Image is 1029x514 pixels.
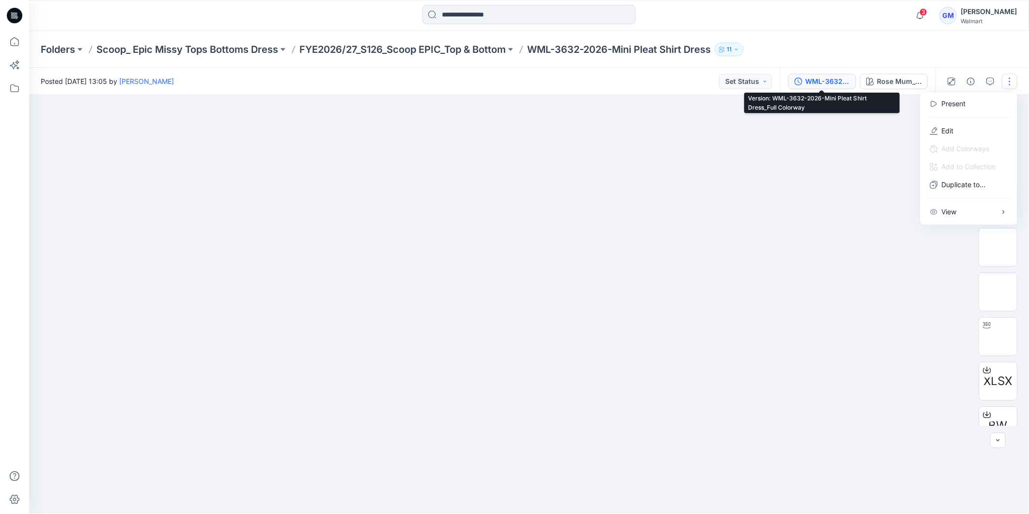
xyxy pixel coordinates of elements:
[989,417,1008,434] span: BW
[715,43,744,56] button: 11
[805,76,850,87] div: WML-3632-2026-Mini Pleat Shirt Dress_Full Colorway
[961,17,1017,25] div: Walmart
[963,74,979,89] button: Details
[942,207,957,217] p: View
[41,43,75,56] a: Folders
[984,372,1013,390] span: XLSX
[877,76,921,87] div: Rose Mum_Twill
[788,74,856,89] button: WML-3632-2026-Mini Pleat Shirt Dress_Full Colorway
[942,98,966,109] a: Present
[942,179,986,190] p: Duplicate to...
[119,77,174,85] a: [PERSON_NAME]
[527,43,711,56] p: WML-3632-2026-Mini Pleat Shirt Dress
[96,43,278,56] a: Scoop_ Epic Missy Tops Bottoms Dress
[961,6,1017,17] div: [PERSON_NAME]
[727,44,732,55] p: 11
[920,8,927,16] span: 3
[41,76,174,86] span: Posted [DATE] 13:05 by
[860,74,928,89] button: Rose Mum_Twill
[299,43,506,56] a: FYE2026/27_S126_Scoop EPIC_Top & Bottom
[942,126,954,136] a: Edit
[939,7,957,24] div: GM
